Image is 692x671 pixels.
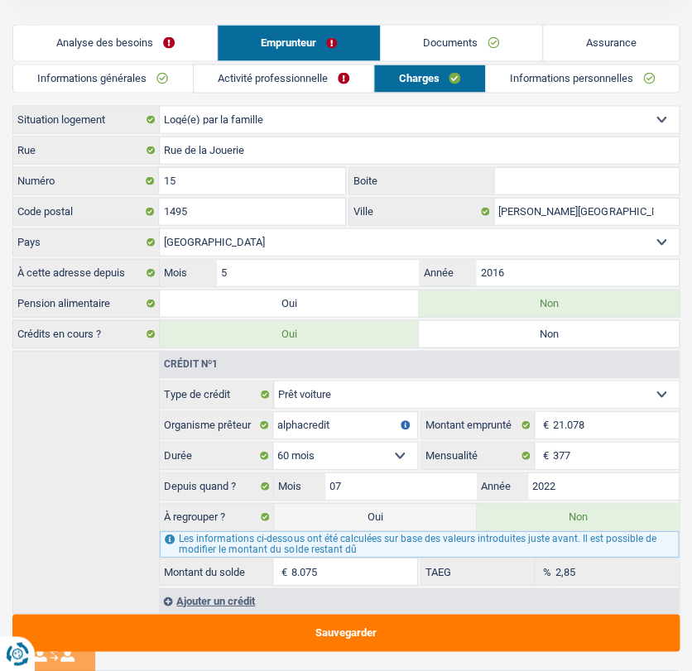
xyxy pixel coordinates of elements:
[374,65,485,92] a: Charges
[274,503,476,530] label: Oui
[486,65,680,92] a: Informations personnelles
[419,320,679,347] label: Non
[160,503,274,530] label: À regrouper ?
[543,25,679,60] a: Assurance
[218,25,379,60] a: Emprunteur
[160,530,679,557] div: Les informations ci-dessous ont été calculées sur base des valeurs introduites juste avant. Il es...
[13,25,217,60] a: Analyse des besoins
[160,358,222,368] div: Crédit nº1
[160,411,273,438] label: Organisme prêteur
[13,290,160,316] label: Pension alimentaire
[349,167,494,194] label: Boite
[528,472,679,499] input: AAAA
[160,472,274,499] label: Depuis quand ?
[160,381,274,407] label: Type de crédit
[13,106,160,132] label: Situation logement
[13,320,160,347] label: Crédits en cours ?
[160,290,420,316] label: Oui
[159,587,679,612] div: Ajouter un crédit
[13,198,159,224] label: Code postal
[160,320,420,347] label: Oui
[13,137,160,163] label: Rue
[194,65,374,92] a: Activité professionnelle
[13,65,193,92] a: Informations générales
[349,198,494,224] label: Ville
[325,472,476,499] input: MM
[13,259,160,285] label: À cette adresse depuis
[160,259,217,285] label: Mois
[419,290,679,316] label: Non
[13,167,159,194] label: Numéro
[160,558,273,584] label: Montant du solde
[535,442,553,468] span: €
[381,25,542,60] a: Documents
[477,503,679,530] label: Non
[274,472,325,499] label: Mois
[273,558,291,584] span: €
[160,442,273,468] label: Durée
[476,259,679,285] input: AAAA
[477,472,528,499] label: Année
[421,442,535,468] label: Mensualité
[13,228,160,255] label: Pays
[535,558,555,584] span: %
[419,259,476,285] label: Année
[535,411,553,438] span: €
[217,259,420,285] input: MM
[12,614,680,651] button: Sauvegarder
[421,558,535,584] label: TAEG
[421,411,535,438] label: Montant emprunté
